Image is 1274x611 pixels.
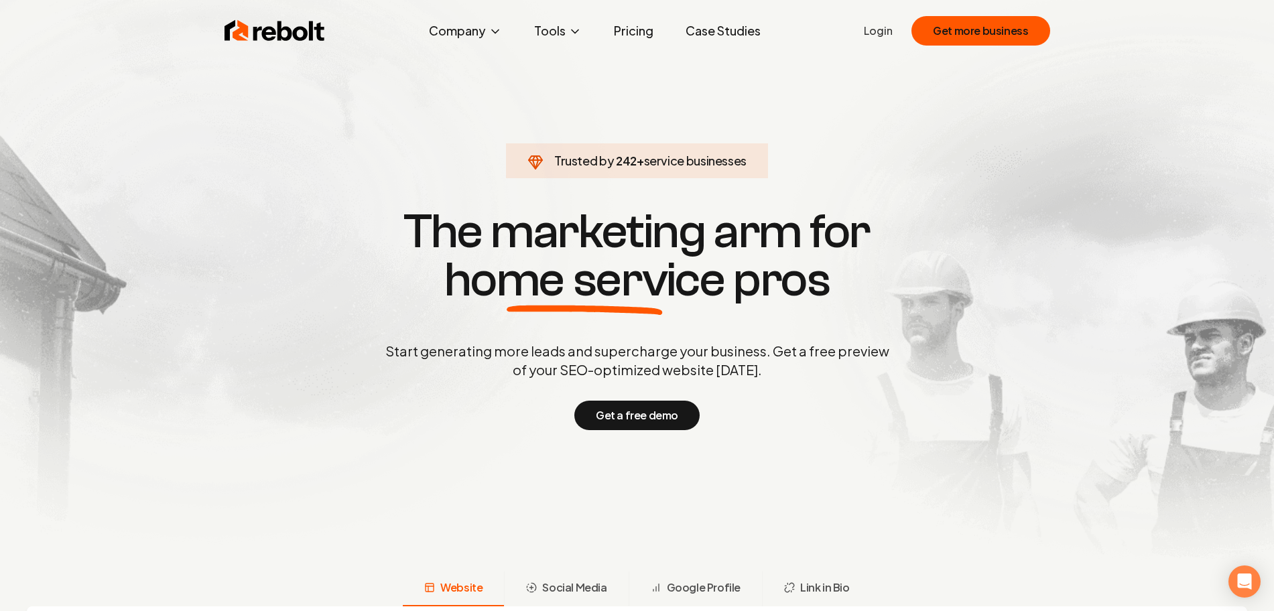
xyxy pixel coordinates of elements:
button: Tools [523,17,592,44]
a: Case Studies [675,17,771,44]
div: Open Intercom Messenger [1228,565,1261,598]
p: Start generating more leads and supercharge your business. Get a free preview of your SEO-optimiz... [383,342,892,379]
button: Get more business [911,16,1049,46]
a: Login [864,23,893,39]
button: Link in Bio [762,571,871,606]
button: Google Profile [629,571,762,606]
span: Link in Bio [800,580,850,596]
span: Social Media [542,580,607,596]
span: 242 [616,151,637,170]
h1: The marketing arm for pros [316,208,959,304]
button: Social Media [504,571,628,606]
span: + [637,153,644,168]
a: Pricing [603,17,664,44]
span: service businesses [644,153,747,168]
button: Get a free demo [574,401,700,430]
img: Rebolt Logo [225,17,325,44]
button: Company [418,17,513,44]
span: home service [444,256,725,304]
span: Google Profile [667,580,741,596]
button: Website [403,571,504,606]
span: Website [440,580,483,596]
span: Trusted by [554,153,614,168]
